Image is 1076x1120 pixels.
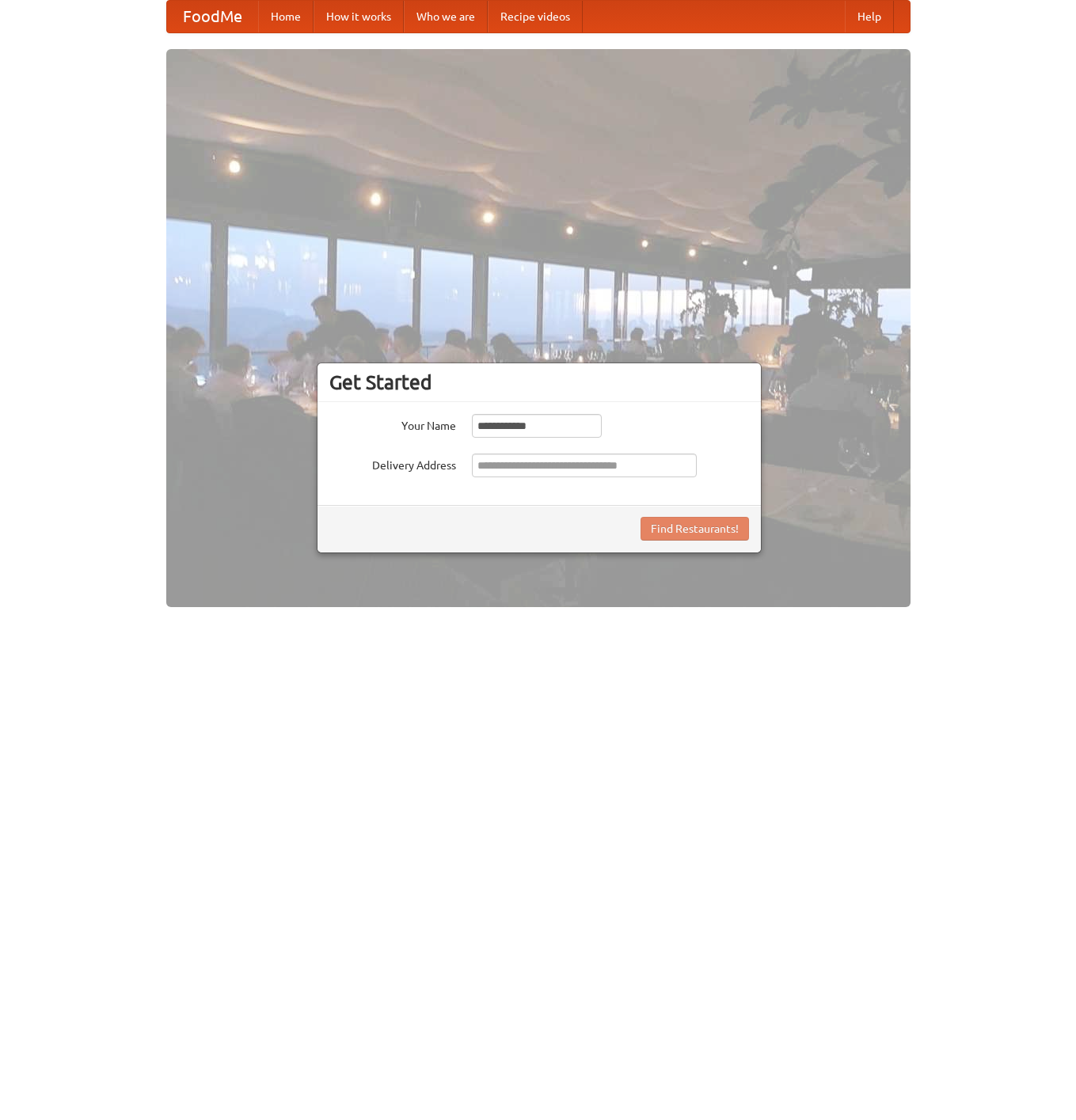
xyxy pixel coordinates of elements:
[641,517,749,541] button: Find Restaurants!
[329,370,749,394] h3: Get Started
[329,414,456,434] label: Your Name
[314,1,404,32] a: How it works
[488,1,583,32] a: Recipe videos
[258,1,314,32] a: Home
[845,1,894,32] a: Help
[167,1,258,32] a: FoodMe
[329,454,456,473] label: Delivery Address
[404,1,488,32] a: Who we are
